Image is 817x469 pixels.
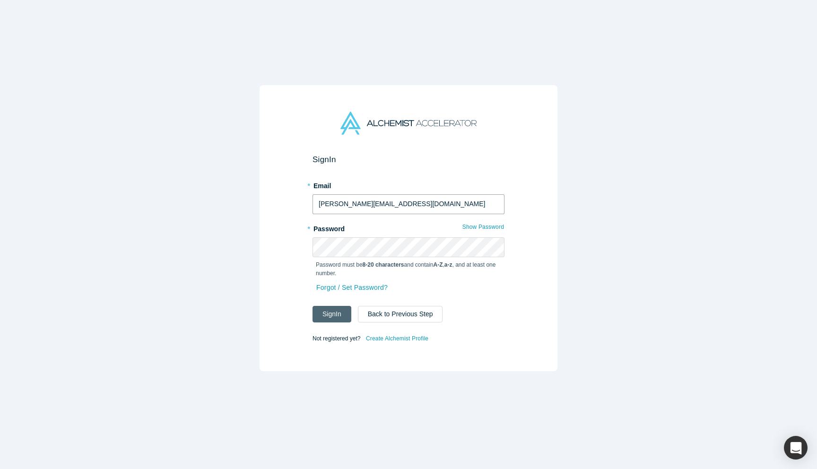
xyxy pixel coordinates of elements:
[313,306,351,322] button: SignIn
[340,112,477,135] img: Alchemist Accelerator Logo
[316,261,501,278] p: Password must be and contain , , and at least one number.
[365,332,429,345] a: Create Alchemist Profile
[363,261,404,268] strong: 8-20 characters
[316,279,388,296] a: Forgot / Set Password?
[313,155,504,165] h2: Sign In
[313,335,360,341] span: Not registered yet?
[313,178,504,191] label: Email
[358,306,443,322] button: Back to Previous Step
[434,261,443,268] strong: A-Z
[444,261,452,268] strong: a-z
[462,221,504,233] button: Show Password
[313,221,504,234] label: Password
